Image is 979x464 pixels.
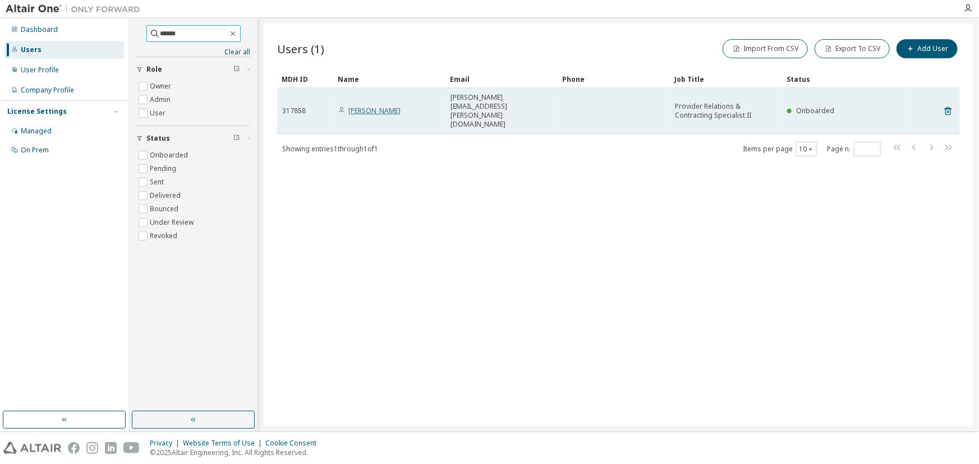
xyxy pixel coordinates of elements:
[451,93,553,129] span: [PERSON_NAME][EMAIL_ADDRESS][PERSON_NAME][DOMAIN_NAME]
[136,57,250,82] button: Role
[723,39,808,58] button: Import From CSV
[150,216,196,229] label: Under Review
[146,65,162,74] span: Role
[150,162,178,175] label: Pending
[787,70,902,88] div: Status
[265,439,323,448] div: Cookie Consent
[743,142,817,156] span: Items per page
[348,106,401,115] a: [PERSON_NAME]
[150,189,183,202] label: Delivered
[282,70,329,88] div: MDH ID
[674,70,778,88] div: Job Title
[105,442,117,454] img: linkedin.svg
[21,45,42,54] div: Users
[150,175,166,189] label: Sent
[21,127,52,136] div: Managed
[21,86,74,95] div: Company Profile
[150,93,173,106] label: Admin
[815,39,890,58] button: Export To CSV
[150,106,168,120] label: User
[233,134,240,143] span: Clear filter
[150,439,183,448] div: Privacy
[6,3,146,15] img: Altair One
[827,142,881,156] span: Page n.
[450,70,553,88] div: Email
[233,65,240,74] span: Clear filter
[21,66,59,75] div: User Profile
[3,442,61,454] img: altair_logo.svg
[797,106,835,115] span: Onboarded
[150,202,181,216] label: Bounced
[897,39,958,58] button: Add User
[282,144,378,154] span: Showing entries 1 through 1 of 1
[21,146,49,155] div: On Prem
[146,134,170,143] span: Status
[68,442,80,454] img: facebook.svg
[150,229,180,243] label: Revoked
[150,80,173,93] label: Owner
[7,107,67,116] div: License Settings
[277,41,324,57] span: Users (1)
[136,126,250,151] button: Status
[21,25,58,34] div: Dashboard
[136,48,250,57] a: Clear all
[150,448,323,457] p: © 2025 Altair Engineering, Inc. All Rights Reserved.
[150,149,190,162] label: Onboarded
[799,145,814,154] button: 10
[183,439,265,448] div: Website Terms of Use
[123,442,140,454] img: youtube.svg
[282,106,306,115] span: 317858
[86,442,98,454] img: instagram.svg
[338,70,441,88] div: Name
[562,70,665,88] div: Phone
[675,102,777,120] span: Provider Relations & Contracting Specialist II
